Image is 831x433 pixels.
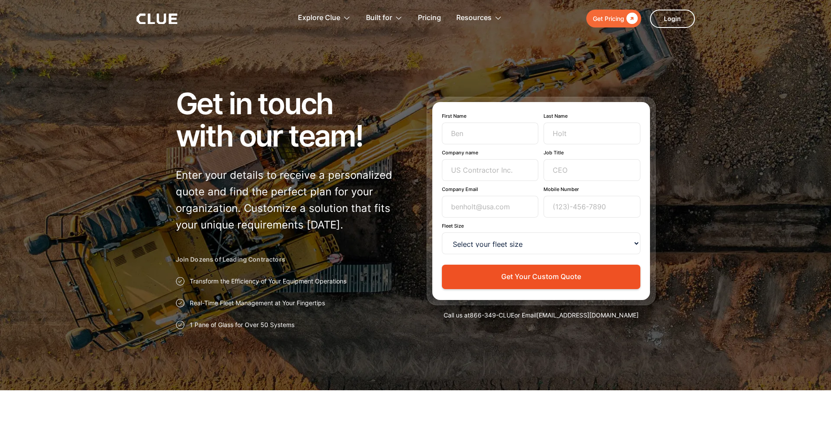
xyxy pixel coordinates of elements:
input: benholt@usa.com [442,196,539,218]
h2: Join Dozens of Leading Contractors [176,255,405,264]
h1: Get in touch with our team! [176,87,405,152]
div: Resources [456,4,492,32]
img: Approval checkmark icon [176,277,185,286]
p: Real-Time Fleet Management at Your Fingertips [190,299,325,307]
p: Transform the Efficiency of Your Equipment Operations [190,277,346,286]
label: First Name [442,113,539,119]
a: [EMAIL_ADDRESS][DOMAIN_NAME] [537,311,639,319]
div: Explore Clue [298,4,340,32]
a: Pricing [418,4,441,32]
label: Company name [442,150,539,156]
p: Enter your details to receive a personalized quote and find the perfect plan for your organizatio... [176,167,405,233]
div:  [624,13,638,24]
a: 866-349-CLUE [470,311,514,319]
p: 1 Pane of Glass for Over 50 Systems [190,320,294,329]
div: Call us at or Email [427,311,656,320]
label: Fleet Size [442,223,640,229]
input: Ben [442,123,539,144]
div: Built for [366,4,392,32]
label: Last Name [544,113,640,119]
button: Get Your Custom Quote [442,265,640,289]
input: Holt [544,123,640,144]
label: Mobile Number [544,186,640,192]
input: CEO [544,159,640,181]
img: Approval checkmark icon [176,320,185,329]
div: Built for [366,4,403,32]
div: Get Pricing [593,13,624,24]
div: Resources [456,4,502,32]
a: Login [650,10,695,28]
input: (123)-456-7890 [544,196,640,218]
input: US Contractor Inc. [442,159,539,181]
label: Job Title [544,150,640,156]
div: Explore Clue [298,4,351,32]
label: Company Email [442,186,539,192]
a: Get Pricing [586,10,641,27]
img: Approval checkmark icon [176,299,185,307]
